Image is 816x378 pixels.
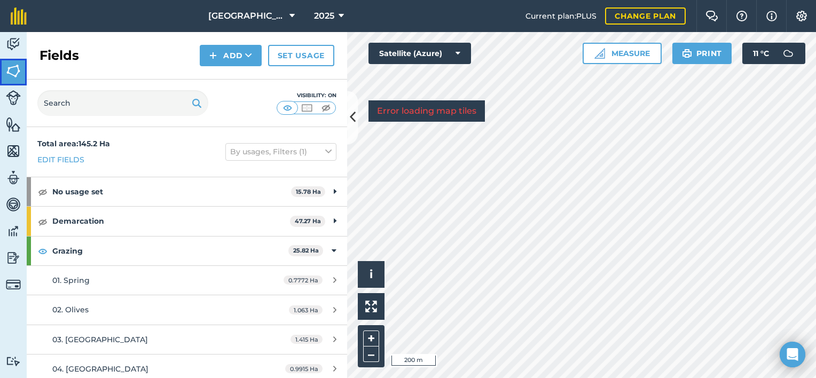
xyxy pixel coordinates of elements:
div: Demarcation47.27 Ha [27,207,347,235]
img: svg+xml;base64,PD94bWwgdmVyc2lvbj0iMS4wIiBlbmNvZGluZz0idXRmLTgiPz4KPCEtLSBHZW5lcmF0b3I6IEFkb2JlIE... [6,356,21,366]
div: Grazing25.82 Ha [27,237,347,265]
img: svg+xml;base64,PHN2ZyB4bWxucz0iaHR0cDovL3d3dy53My5vcmcvMjAwMC9zdmciIHdpZHRoPSIxOSIgaGVpZ2h0PSIyNC... [192,97,202,109]
strong: 15.78 Ha [296,188,321,195]
img: svg+xml;base64,PHN2ZyB4bWxucz0iaHR0cDovL3d3dy53My5vcmcvMjAwMC9zdmciIHdpZHRoPSI1MCIgaGVpZ2h0PSI0MC... [300,103,313,113]
button: Measure [583,43,662,64]
img: svg+xml;base64,PHN2ZyB4bWxucz0iaHR0cDovL3d3dy53My5vcmcvMjAwMC9zdmciIHdpZHRoPSIxOCIgaGVpZ2h0PSIyNC... [38,215,48,228]
strong: Total area : 145.2 Ha [37,139,110,148]
div: Open Intercom Messenger [780,342,805,367]
img: svg+xml;base64,PHN2ZyB4bWxucz0iaHR0cDovL3d3dy53My5vcmcvMjAwMC9zdmciIHdpZHRoPSIxOSIgaGVpZ2h0PSIyNC... [682,47,692,60]
span: 0.9915 Ha [285,364,323,373]
img: svg+xml;base64,PD94bWwgdmVyc2lvbj0iMS4wIiBlbmNvZGluZz0idXRmLTgiPz4KPCEtLSBHZW5lcmF0b3I6IEFkb2JlIE... [6,90,21,105]
img: Ruler icon [594,48,605,59]
img: fieldmargin Logo [11,7,27,25]
img: svg+xml;base64,PHN2ZyB4bWxucz0iaHR0cDovL3d3dy53My5vcmcvMjAwMC9zdmciIHdpZHRoPSIxOCIgaGVpZ2h0PSIyNC... [38,245,48,257]
span: 0.7772 Ha [284,275,323,285]
strong: Grazing [52,237,288,265]
a: 02. Olives1.063 Ha [27,295,347,324]
img: svg+xml;base64,PHN2ZyB4bWxucz0iaHR0cDovL3d3dy53My5vcmcvMjAwMC9zdmciIHdpZHRoPSIxOCIgaGVpZ2h0PSIyNC... [38,185,48,198]
a: 01. Spring0.7772 Ha [27,266,347,295]
strong: 47.27 Ha [295,217,321,225]
img: svg+xml;base64,PD94bWwgdmVyc2lvbj0iMS4wIiBlbmNvZGluZz0idXRmLTgiPz4KPCEtLSBHZW5lcmF0b3I6IEFkb2JlIE... [6,170,21,186]
button: Print [672,43,732,64]
span: 1.415 Ha [291,335,323,344]
p: Error loading map tiles [377,105,476,117]
img: svg+xml;base64,PHN2ZyB4bWxucz0iaHR0cDovL3d3dy53My5vcmcvMjAwMC9zdmciIHdpZHRoPSIxNCIgaGVpZ2h0PSIyNC... [209,49,217,62]
img: A cog icon [795,11,808,21]
span: 02. Olives [52,305,89,314]
button: 11 °C [742,43,805,64]
img: svg+xml;base64,PHN2ZyB4bWxucz0iaHR0cDovL3d3dy53My5vcmcvMjAwMC9zdmciIHdpZHRoPSI1MCIgaGVpZ2h0PSI0MC... [281,103,294,113]
button: + [363,330,379,346]
a: Set usage [268,45,334,66]
span: 03. [GEOGRAPHIC_DATA] [52,335,148,344]
img: A question mark icon [735,11,748,21]
div: No usage set15.78 Ha [27,177,347,206]
span: i [370,267,373,281]
img: svg+xml;base64,PD94bWwgdmVyc2lvbj0iMS4wIiBlbmNvZGluZz0idXRmLTgiPz4KPCEtLSBHZW5lcmF0b3I6IEFkb2JlIE... [6,250,21,266]
strong: No usage set [52,177,291,206]
img: svg+xml;base64,PD94bWwgdmVyc2lvbj0iMS4wIiBlbmNvZGluZz0idXRmLTgiPz4KPCEtLSBHZW5lcmF0b3I6IEFkb2JlIE... [6,277,21,292]
img: svg+xml;base64,PHN2ZyB4bWxucz0iaHR0cDovL3d3dy53My5vcmcvMjAwMC9zdmciIHdpZHRoPSI1NiIgaGVpZ2h0PSI2MC... [6,63,21,79]
button: i [358,261,385,288]
button: Satellite (Azure) [368,43,471,64]
strong: 25.82 Ha [293,247,319,254]
img: svg+xml;base64,PHN2ZyB4bWxucz0iaHR0cDovL3d3dy53My5vcmcvMjAwMC9zdmciIHdpZHRoPSI1NiIgaGVpZ2h0PSI2MC... [6,143,21,159]
span: 2025 [314,10,334,22]
input: Search [37,90,208,116]
a: 03. [GEOGRAPHIC_DATA]1.415 Ha [27,325,347,354]
span: 01. Spring [52,275,90,285]
a: Change plan [605,7,686,25]
span: [GEOGRAPHIC_DATA] [208,10,285,22]
strong: Demarcation [52,207,290,235]
span: Current plan : PLUS [525,10,597,22]
span: 11 ° C [753,43,769,64]
img: svg+xml;base64,PHN2ZyB4bWxucz0iaHR0cDovL3d3dy53My5vcmcvMjAwMC9zdmciIHdpZHRoPSI1MCIgaGVpZ2h0PSI0MC... [319,103,333,113]
span: 1.063 Ha [289,305,323,314]
button: Add [200,45,262,66]
a: Edit fields [37,154,84,166]
img: svg+xml;base64,PHN2ZyB4bWxucz0iaHR0cDovL3d3dy53My5vcmcvMjAwMC9zdmciIHdpZHRoPSI1NiIgaGVpZ2h0PSI2MC... [6,116,21,132]
div: Visibility: On [277,91,336,100]
h2: Fields [40,47,79,64]
img: Four arrows, one pointing top left, one top right, one bottom right and the last bottom left [365,301,377,312]
img: svg+xml;base64,PD94bWwgdmVyc2lvbj0iMS4wIiBlbmNvZGluZz0idXRmLTgiPz4KPCEtLSBHZW5lcmF0b3I6IEFkb2JlIE... [778,43,799,64]
img: Two speech bubbles overlapping with the left bubble in the forefront [705,11,718,21]
img: svg+xml;base64,PD94bWwgdmVyc2lvbj0iMS4wIiBlbmNvZGluZz0idXRmLTgiPz4KPCEtLSBHZW5lcmF0b3I6IEFkb2JlIE... [6,196,21,212]
img: svg+xml;base64,PD94bWwgdmVyc2lvbj0iMS4wIiBlbmNvZGluZz0idXRmLTgiPz4KPCEtLSBHZW5lcmF0b3I6IEFkb2JlIE... [6,36,21,52]
button: – [363,346,379,362]
img: svg+xml;base64,PD94bWwgdmVyc2lvbj0iMS4wIiBlbmNvZGluZz0idXRmLTgiPz4KPCEtLSBHZW5lcmF0b3I6IEFkb2JlIE... [6,223,21,239]
button: By usages, Filters (1) [225,143,336,160]
img: svg+xml;base64,PHN2ZyB4bWxucz0iaHR0cDovL3d3dy53My5vcmcvMjAwMC9zdmciIHdpZHRoPSIxNyIgaGVpZ2h0PSIxNy... [766,10,777,22]
span: 04. [GEOGRAPHIC_DATA] [52,364,148,374]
